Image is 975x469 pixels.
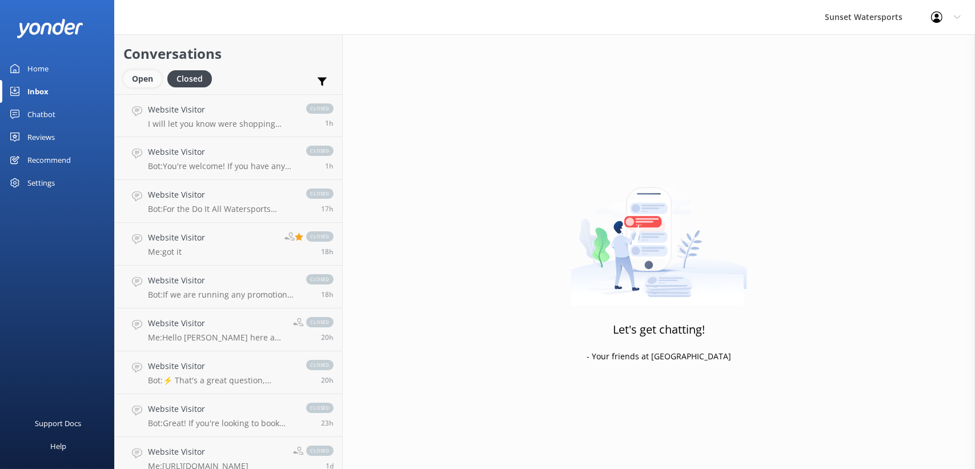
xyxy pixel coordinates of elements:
h4: Website Visitor [148,274,295,287]
h3: Let's get chatting! [613,320,705,339]
a: Website VisitorBot:If we are running any promotions, you will see the promo code on the tour page... [115,266,342,308]
a: Closed [167,72,218,85]
p: Bot: ⚡ That's a great question, unfortunately I do not know the answer. I'm going to reach out to... [148,375,295,386]
a: Website VisitorMe:got itclosed18h [115,223,342,266]
span: 04:05pm 17-Aug-2025 (UTC -05:00) America/Cancun [321,290,334,299]
a: Website VisitorBot:You're welcome! If you have any more questions, feel free to ask.closed1h [115,137,342,180]
a: Website VisitorBot:⚡ That's a great question, unfortunately I do not know the answer. I'm going t... [115,351,342,394]
span: closed [306,189,334,199]
div: Help [50,435,66,458]
p: Bot: For the Do It All Watersports Package, most activities like kayaking, paddleboarding, and th... [148,204,295,214]
span: 11:38am 17-Aug-2025 (UTC -05:00) America/Cancun [321,418,334,428]
h4: Website Visitor [148,231,205,244]
div: Closed [167,70,212,87]
p: Me: Hello [PERSON_NAME] here a live agent, riders are $30 depending on how full the boat is. The ... [148,332,284,343]
h4: Website Visitor [148,360,295,372]
span: closed [306,360,334,370]
span: 03:01pm 17-Aug-2025 (UTC -05:00) America/Cancun [321,332,334,342]
h4: Website Visitor [148,146,295,158]
span: closed [306,103,334,114]
a: Website VisitorMe:Hello [PERSON_NAME] here a live agent, riders are $30 depending on how full the... [115,308,342,351]
p: Bot: You're welcome! If you have any more questions, feel free to ask. [148,161,295,171]
a: Open [123,72,167,85]
span: closed [306,231,334,242]
img: yonder-white-logo.png [17,19,83,38]
h2: Conversations [123,43,334,65]
p: I will let you know were shopping around for the best rates, i appreciate your time [148,119,295,129]
p: Bot: If we are running any promotions, you will see the promo code on the tour page. Make sure to... [148,290,295,300]
p: - Your friends at [GEOGRAPHIC_DATA] [587,350,731,363]
h4: Website Visitor [148,189,295,201]
div: Open [123,70,162,87]
div: Inbox [27,80,49,103]
div: Recommend [27,149,71,171]
div: Settings [27,171,55,194]
h4: Website Visitor [148,103,295,116]
div: Reviews [27,126,55,149]
span: 04:23pm 17-Aug-2025 (UTC -05:00) America/Cancun [321,247,334,256]
p: Me: got it [148,247,205,257]
img: artwork of a man stealing a conversation from at giant smartphone [571,163,747,306]
span: closed [306,274,334,284]
h4: Website Visitor [148,446,248,458]
a: Website VisitorI will let you know were shopping around for the best rates, i appreciate your tim... [115,94,342,137]
span: 09:04am 18-Aug-2025 (UTC -05:00) America/Cancun [325,161,334,171]
div: Home [27,57,49,80]
a: Website VisitorBot:Great! If you're looking to book activities in [GEOGRAPHIC_DATA], you can do s... [115,394,342,437]
span: closed [306,446,334,456]
span: 10:00am 18-Aug-2025 (UTC -05:00) America/Cancun [325,118,334,128]
span: closed [306,403,334,413]
span: 05:37pm 17-Aug-2025 (UTC -05:00) America/Cancun [321,204,334,214]
span: 03:00pm 17-Aug-2025 (UTC -05:00) America/Cancun [321,375,334,385]
div: Support Docs [35,412,82,435]
span: closed [306,146,334,156]
h4: Website Visitor [148,317,284,330]
a: Website VisitorBot:For the Do It All Watersports Package, most activities like kayaking, paddlebo... [115,180,342,223]
h4: Website Visitor [148,403,295,415]
p: Bot: Great! If you're looking to book activities in [GEOGRAPHIC_DATA], you can do so by visiting ... [148,418,295,428]
span: closed [306,317,334,327]
div: Chatbot [27,103,55,126]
